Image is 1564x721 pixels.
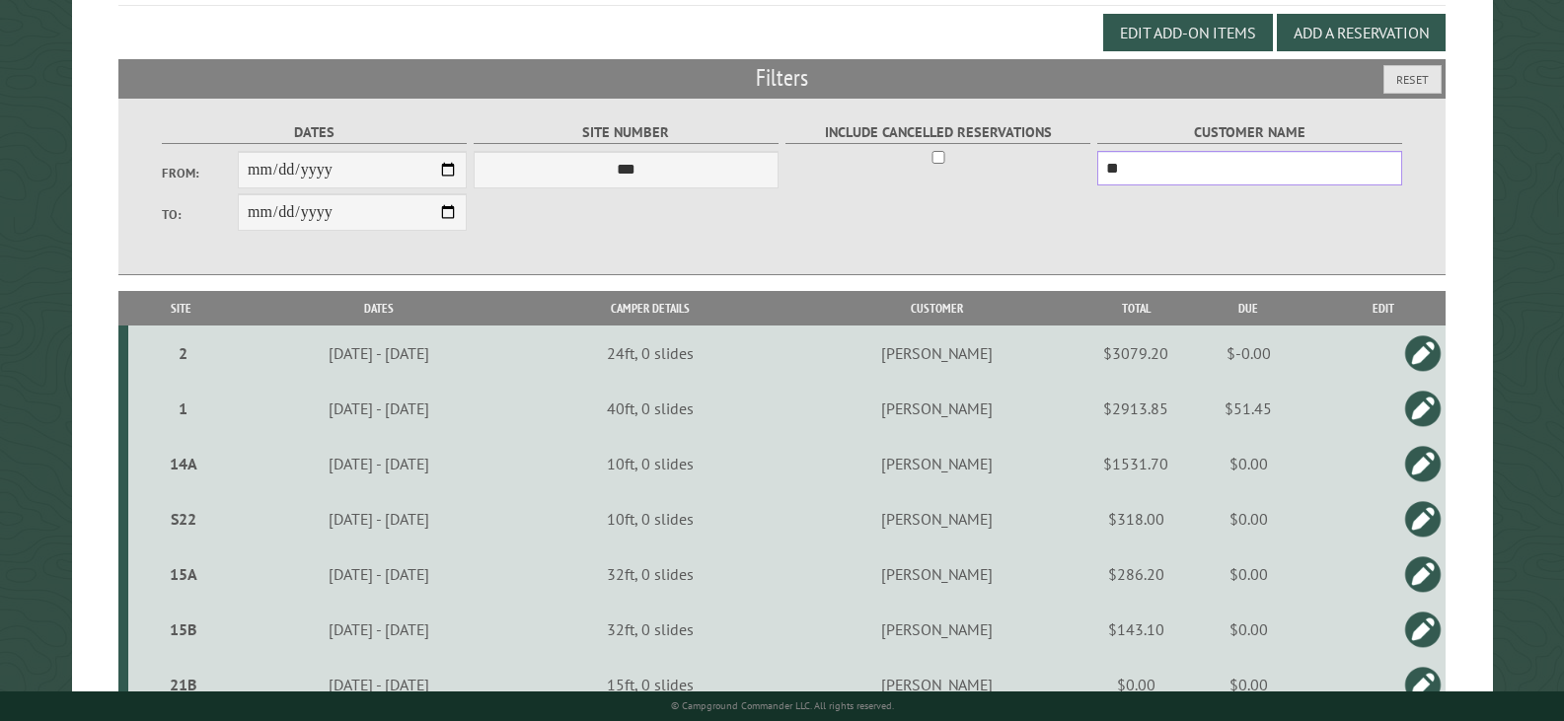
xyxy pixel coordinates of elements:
small: © Campground Commander LLC. All rights reserved. [671,699,894,712]
td: [PERSON_NAME] [777,657,1096,713]
label: Include Cancelled Reservations [785,121,1091,144]
td: 24ft, 0 slides [524,325,777,381]
div: 14A [136,454,230,473]
td: [PERSON_NAME] [777,381,1096,436]
td: $51.45 [1175,381,1321,436]
div: 15B [136,619,230,639]
td: $0.00 [1175,491,1321,546]
td: [PERSON_NAME] [777,546,1096,602]
div: [DATE] - [DATE] [237,343,521,363]
div: 21B [136,675,230,694]
label: To: [162,205,238,224]
th: Due [1175,291,1321,325]
td: [PERSON_NAME] [777,602,1096,657]
td: $0.00 [1175,546,1321,602]
td: $3079.20 [1096,325,1175,381]
td: 32ft, 0 slides [524,602,777,657]
td: [PERSON_NAME] [777,491,1096,546]
td: $0.00 [1175,657,1321,713]
div: [DATE] - [DATE] [237,619,521,639]
div: [DATE] - [DATE] [237,398,521,418]
td: $1531.70 [1096,436,1175,491]
td: 40ft, 0 slides [524,381,777,436]
td: [PERSON_NAME] [777,325,1096,381]
button: Add a Reservation [1277,14,1446,51]
h2: Filters [118,59,1446,97]
td: 10ft, 0 slides [524,491,777,546]
button: Reset [1383,65,1442,94]
th: Site [128,291,233,325]
div: [DATE] - [DATE] [237,509,521,529]
td: $143.10 [1096,602,1175,657]
div: [DATE] - [DATE] [237,675,521,694]
td: 15ft, 0 slides [524,657,777,713]
td: $0.00 [1175,602,1321,657]
div: 15A [136,564,230,584]
td: [PERSON_NAME] [777,436,1096,491]
label: Customer Name [1097,121,1403,144]
div: S22 [136,509,230,529]
th: Camper Details [524,291,777,325]
td: 32ft, 0 slides [524,546,777,602]
td: 10ft, 0 slides [524,436,777,491]
th: Dates [233,291,523,325]
td: $318.00 [1096,491,1175,546]
div: 1 [136,398,230,418]
div: [DATE] - [DATE] [237,454,521,473]
label: From: [162,164,238,182]
label: Site Number [474,121,780,144]
th: Customer [777,291,1096,325]
td: $-0.00 [1175,325,1321,381]
label: Dates [162,121,468,144]
td: $0.00 [1096,657,1175,713]
td: $2913.85 [1096,381,1175,436]
th: Total [1096,291,1175,325]
th: Edit [1321,291,1446,325]
td: $286.20 [1096,546,1175,602]
div: 2 [136,343,230,363]
td: $0.00 [1175,436,1321,491]
div: [DATE] - [DATE] [237,564,521,584]
button: Edit Add-on Items [1103,14,1273,51]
